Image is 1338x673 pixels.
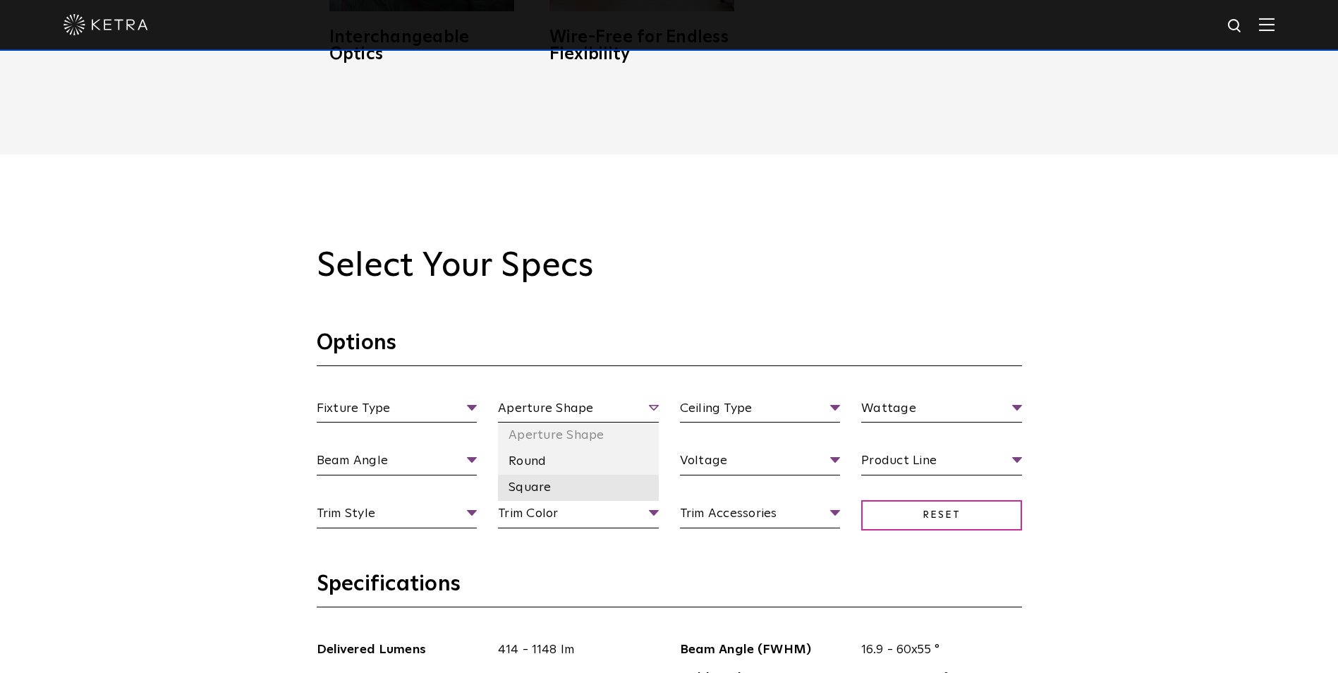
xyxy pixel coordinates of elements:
span: Delivered Lumens [317,640,488,660]
span: 16.9 - 60x55 ° [851,640,1022,660]
img: Hamburger%20Nav.svg [1259,18,1275,31]
span: Trim Accessories [680,504,841,528]
li: Round [498,449,659,475]
span: Trim Color [498,504,659,528]
img: search icon [1227,18,1244,35]
span: Beam Angle [317,451,478,475]
span: Product Line [861,451,1022,475]
li: Aperture Shape [498,423,659,449]
span: 414 - 1148 lm [487,640,659,660]
h3: Specifications [317,571,1022,607]
span: Trim Style [317,504,478,528]
span: Fixture Type [317,399,478,423]
h3: Options [317,329,1022,366]
span: Reset [861,500,1022,530]
span: Voltage [680,451,841,475]
span: Beam Angle (FWHM) [680,640,851,660]
h2: Select Your Specs [317,246,1022,287]
li: Square [498,475,659,501]
span: Ceiling Type [680,399,841,423]
span: Aperture Shape [498,399,659,423]
img: ketra-logo-2019-white [63,14,148,35]
span: Wattage [861,399,1022,423]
